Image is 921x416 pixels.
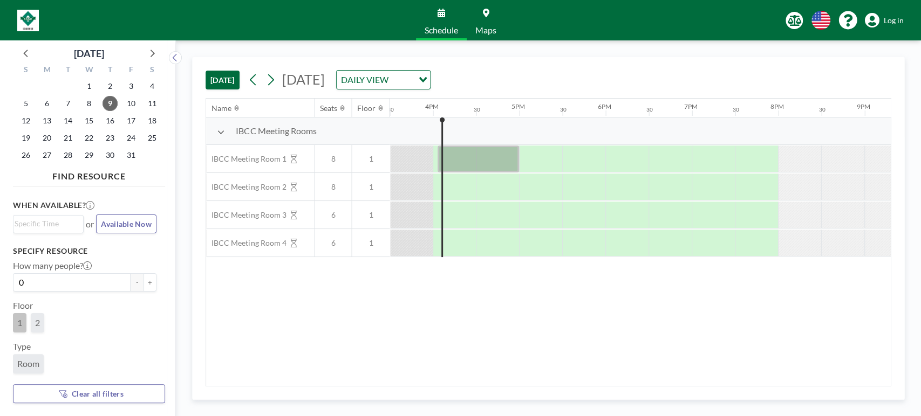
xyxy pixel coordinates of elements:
span: IBCC Meeting Room 2 [206,182,286,192]
span: Monday, October 13, 2025 [39,113,54,128]
span: Wednesday, October 29, 2025 [81,148,97,163]
span: 1 [352,182,390,192]
div: S [141,64,162,78]
span: Available Now [101,219,152,228]
span: Friday, October 17, 2025 [124,113,139,128]
span: Tuesday, October 7, 2025 [60,96,76,111]
div: 30 [818,106,825,113]
button: Available Now [96,214,156,233]
span: 1 [352,238,390,248]
span: Friday, October 31, 2025 [124,148,139,163]
div: [DATE] [74,46,104,61]
span: Thursday, October 23, 2025 [103,130,118,145]
div: M [37,64,58,78]
span: Maps [475,26,496,34]
div: W [79,64,100,78]
button: + [144,273,156,292]
h4: FIND RESOURCE [13,167,165,182]
span: Tuesday, October 21, 2025 [60,130,76,145]
div: Search for option [337,71,430,89]
span: IBCC Meeting Room 4 [206,238,286,248]
span: or [86,219,94,230]
span: Clear all filters [72,389,124,398]
button: - [131,273,144,292]
div: 9PM [856,102,870,110]
div: 5PM [511,102,524,110]
span: DAILY VIEW [339,73,391,87]
div: F [120,64,141,78]
span: Log in [884,16,904,25]
span: Thursday, October 16, 2025 [103,113,118,128]
span: Tuesday, October 28, 2025 [60,148,76,163]
div: 6PM [597,102,611,110]
span: 6 [315,238,351,248]
h3: Specify resource [13,246,156,256]
span: Wednesday, October 1, 2025 [81,79,97,94]
span: [DATE] [282,71,325,87]
span: 2 [35,317,40,328]
div: S [16,64,37,78]
span: Sunday, October 19, 2025 [18,130,33,145]
span: Sunday, October 12, 2025 [18,113,33,128]
span: Friday, October 10, 2025 [124,96,139,111]
span: Thursday, October 2, 2025 [103,79,118,94]
span: IBCC Meeting Room 3 [206,210,286,220]
span: Sunday, October 26, 2025 [18,148,33,163]
div: 30 [387,106,393,113]
span: Wednesday, October 8, 2025 [81,96,97,111]
span: Monday, October 20, 2025 [39,130,54,145]
span: 8 [315,154,351,164]
span: Thursday, October 30, 2025 [103,148,118,163]
span: Monday, October 27, 2025 [39,148,54,163]
span: Saturday, October 25, 2025 [145,130,160,145]
input: Search for option [392,73,412,87]
button: [DATE] [206,71,240,89]
div: 8PM [770,102,783,110]
span: Monday, October 6, 2025 [39,96,54,111]
button: Clear all filters [13,384,165,403]
span: Saturday, October 18, 2025 [145,113,160,128]
span: Room [17,358,39,369]
label: Type [13,341,31,352]
div: Search for option [13,216,83,232]
span: Sunday, October 5, 2025 [18,96,33,111]
label: Floor [13,300,33,311]
span: 6 [315,210,351,220]
div: T [58,64,79,78]
span: Saturday, October 4, 2025 [145,79,160,94]
div: Seats [320,103,337,113]
span: Friday, October 3, 2025 [124,79,139,94]
div: 4PM [425,102,438,110]
div: 30 [560,106,566,113]
span: 1 [352,210,390,220]
div: 7PM [684,102,697,110]
span: 1 [17,317,22,328]
div: 30 [646,106,652,113]
span: Wednesday, October 22, 2025 [81,130,97,145]
img: organization-logo [17,10,39,31]
span: Wednesday, October 15, 2025 [81,113,97,128]
span: Schedule [425,26,458,34]
div: Name [212,103,231,113]
span: 8 [315,182,351,192]
span: IBCC Meeting Rooms [236,126,316,136]
label: How many people? [13,260,92,271]
div: T [99,64,120,78]
input: Search for option [15,218,77,230]
div: 30 [473,106,480,113]
span: IBCC Meeting Room 1 [206,154,286,164]
span: 1 [352,154,390,164]
span: Thursday, October 9, 2025 [103,96,118,111]
span: Friday, October 24, 2025 [124,130,139,145]
span: Tuesday, October 14, 2025 [60,113,76,128]
div: 30 [732,106,739,113]
div: Floor [357,103,376,113]
a: Log in [865,13,904,28]
span: Saturday, October 11, 2025 [145,96,160,111]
